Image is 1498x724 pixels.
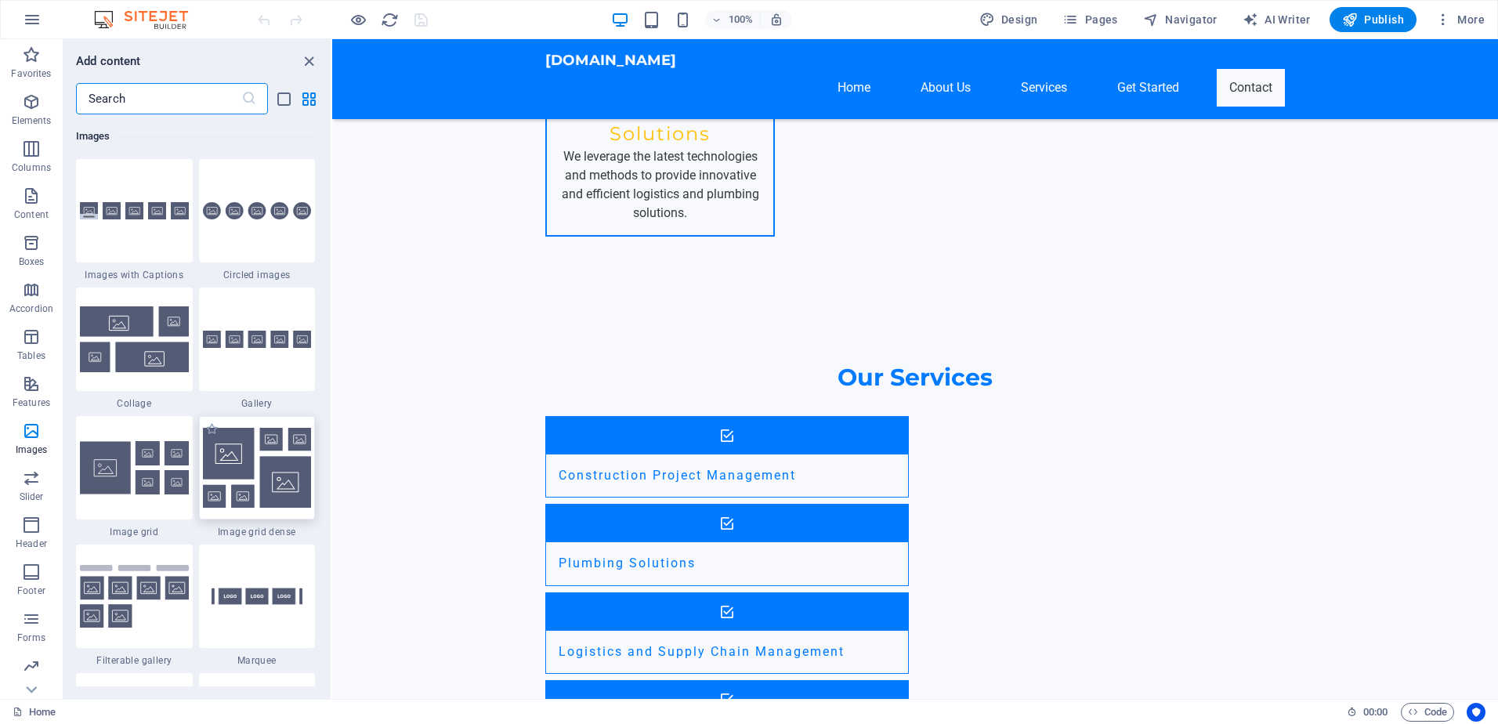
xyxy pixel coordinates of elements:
[299,52,318,71] button: close panel
[1363,703,1388,722] span: 00 00
[979,12,1038,27] span: Design
[1429,7,1491,32] button: More
[769,13,783,27] i: On resize automatically adjust zoom level to fit chosen device.
[205,422,219,436] span: Add to favorites
[380,10,399,29] button: reload
[76,159,193,281] div: Images with Captions
[76,83,241,114] input: Search
[1143,12,1218,27] span: Navigator
[1236,7,1317,32] button: AI Writer
[76,288,193,410] div: Collage
[1401,703,1454,722] button: Code
[1408,703,1447,722] span: Code
[19,255,45,268] p: Boxes
[274,89,293,108] button: list-view
[76,397,193,410] span: Collage
[199,269,316,281] span: Circled images
[199,397,316,410] span: Gallery
[1342,12,1404,27] span: Publish
[9,302,53,315] p: Accordion
[80,441,189,494] img: image-grid.svg
[14,208,49,221] p: Content
[199,288,316,410] div: Gallery
[203,331,312,349] img: gallery.svg
[705,10,761,29] button: 100%
[76,269,193,281] span: Images with Captions
[203,428,312,508] img: image-grid-dense.svg
[729,10,754,29] h6: 100%
[20,491,44,503] p: Slider
[199,545,316,667] div: Marquee
[199,159,316,281] div: Circled images
[16,443,48,456] p: Images
[1347,703,1388,722] h6: Session time
[16,538,47,550] p: Header
[13,703,56,722] a: Click to cancel selection. Double-click to open Pages
[76,526,193,538] span: Image grid
[1330,7,1417,32] button: Publish
[11,67,51,80] p: Favorites
[299,89,318,108] button: grid-view
[17,585,45,597] p: Footer
[12,161,51,174] p: Columns
[9,679,52,691] p: Marketing
[199,416,316,538] div: Image grid dense
[973,7,1044,32] div: Design (Ctrl+Alt+Y)
[80,306,189,371] img: collage.svg
[1062,12,1117,27] span: Pages
[13,396,50,409] p: Features
[1435,12,1485,27] span: More
[199,526,316,538] span: Image grid dense
[199,654,316,667] span: Marquee
[973,7,1044,32] button: Design
[12,114,52,127] p: Elements
[90,10,208,29] img: Editor Logo
[76,654,193,667] span: Filterable gallery
[17,349,45,362] p: Tables
[1467,703,1485,722] button: Usercentrics
[80,202,189,220] img: images-with-captions.svg
[76,127,315,146] h6: Images
[17,632,45,644] p: Forms
[1374,706,1377,718] span: :
[349,10,367,29] button: Click here to leave preview mode and continue editing
[1137,7,1224,32] button: Navigator
[203,202,312,220] img: images-circled.svg
[76,52,141,71] h6: Add content
[76,545,193,667] div: Filterable gallery
[1056,7,1123,32] button: Pages
[381,11,399,29] i: Reload page
[203,560,312,632] img: marquee.svg
[80,565,189,628] img: gallery-filterable.svg
[76,416,193,538] div: Image grid
[1243,12,1311,27] span: AI Writer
